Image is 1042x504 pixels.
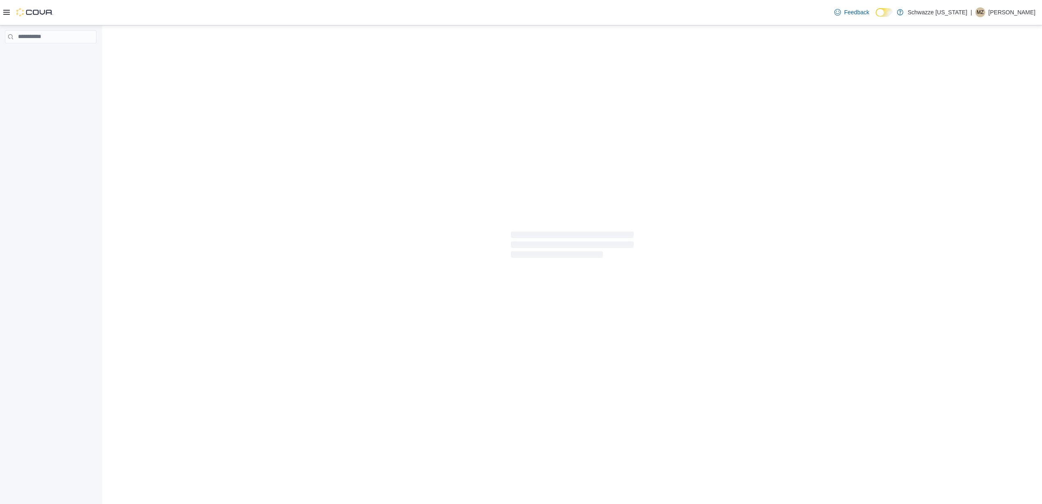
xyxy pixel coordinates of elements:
span: MZ [977,7,984,17]
span: Loading [511,233,634,259]
a: Feedback [831,4,872,20]
div: Mengistu Zebulun [975,7,985,17]
p: | [970,7,972,17]
p: Schwazze [US_STATE] [908,7,967,17]
nav: Complex example [5,45,96,65]
p: [PERSON_NAME] [988,7,1035,17]
span: Feedback [844,8,869,16]
img: Cova [16,8,53,16]
input: Dark Mode [876,8,893,17]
